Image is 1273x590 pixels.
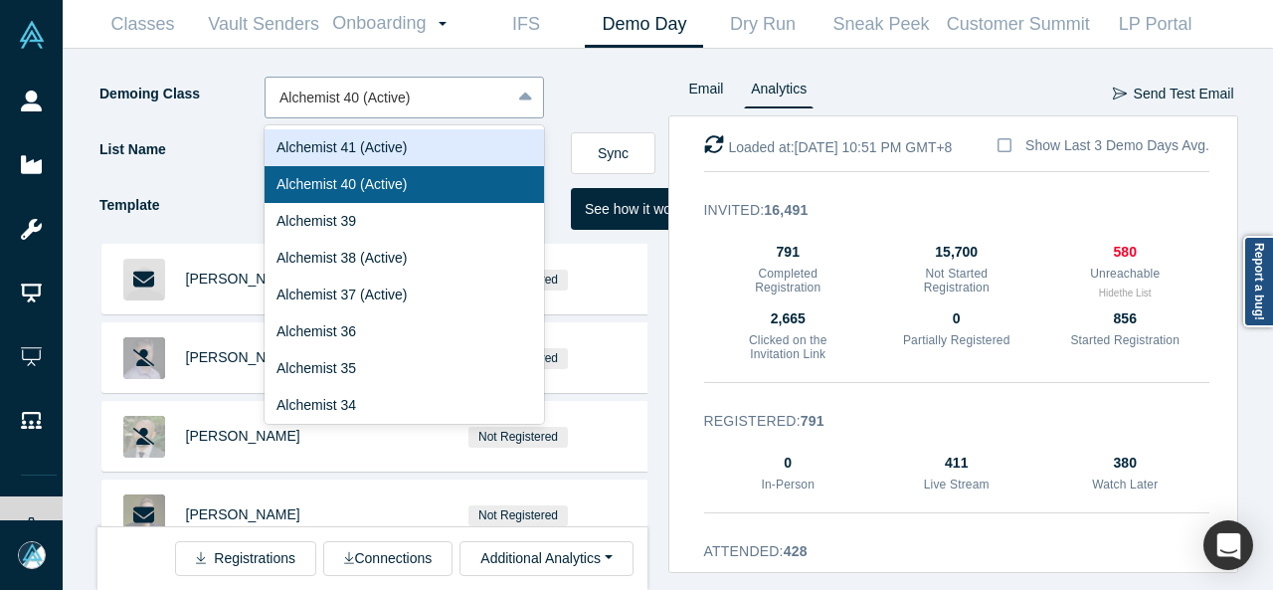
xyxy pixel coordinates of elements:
[1069,333,1181,347] h3: Started Registration
[744,77,814,108] a: Analytics
[18,21,46,49] img: Alchemist Vault Logo
[1099,286,1152,300] button: Hidethe List
[764,202,808,218] strong: 16,491
[97,132,265,167] label: List Name
[901,242,1012,263] div: 15,700
[732,267,843,295] h3: Completed Registration
[901,453,1012,474] div: 411
[1069,308,1181,329] div: 856
[704,200,1182,221] h3: Invited :
[466,1,585,48] a: IFS
[682,77,731,108] a: Email
[84,1,202,48] a: Classes
[202,1,325,48] a: Vault Senders
[821,1,940,48] a: Sneak Peek
[265,387,544,424] div: Alchemist 34
[732,333,843,362] h3: Clicked on the Invitation Link
[901,333,1012,347] h3: Partially Registered
[571,132,655,174] button: Sync
[265,240,544,277] div: Alchemist 38 (Active)
[901,478,1012,492] h3: Live Stream
[704,134,953,158] div: Loaded at: [DATE] 10:51 PM GMT+8
[468,427,569,448] span: Not Registered
[732,453,843,474] div: 0
[323,541,453,576] button: Connections
[901,308,1012,329] div: 0
[784,543,808,559] strong: 428
[940,1,1096,48] a: Customer Summit
[704,411,1182,432] h3: Registered :
[585,1,703,48] a: Demo Day
[18,541,46,569] img: Mia Scott's Account
[97,188,265,223] label: Template
[468,505,569,526] span: Not Registered
[186,428,300,444] a: [PERSON_NAME]
[265,313,544,350] div: Alchemist 36
[1069,478,1181,492] h3: Watch Later
[175,541,316,576] button: Registrations
[459,541,633,576] button: Additional Analytics
[703,1,821,48] a: Dry Run
[265,129,544,166] div: Alchemist 41 (Active)
[571,188,704,230] button: See how it works
[325,1,466,47] a: Onboarding
[1096,1,1214,48] a: LP Portal
[186,506,300,522] a: [PERSON_NAME]
[186,271,300,287] a: [PERSON_NAME]
[1025,135,1209,156] div: Show Last 3 Demo Days Avg.
[265,350,544,387] div: Alchemist 35
[901,267,1012,295] h3: Not Started Registration
[1243,236,1273,327] a: Report a bug!
[732,478,843,492] h3: In-Person
[732,242,843,263] div: 791
[265,203,544,240] div: Alchemist 39
[801,413,824,429] strong: 791
[1069,453,1181,474] div: 380
[704,541,1182,562] h3: Attended :
[186,349,300,365] a: [PERSON_NAME]
[97,77,265,111] label: Demoing Class
[265,277,544,313] div: Alchemist 37 (Active)
[1069,242,1181,263] div: 580
[265,166,544,203] div: Alchemist 40 (Active)
[1112,77,1235,111] button: Send Test Email
[1069,267,1181,281] h3: Unreachable
[732,308,843,329] div: 2,665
